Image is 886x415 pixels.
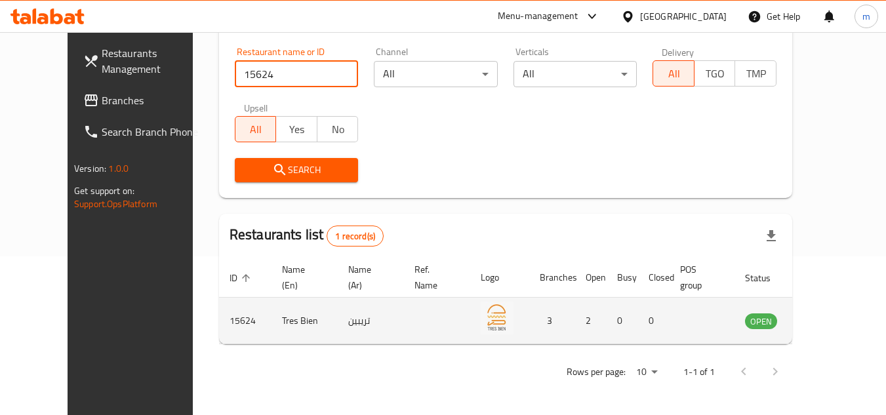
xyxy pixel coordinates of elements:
td: 0 [607,298,638,344]
span: TGO [700,64,731,83]
td: 2 [575,298,607,344]
span: All [658,64,689,83]
span: Branches [102,92,205,108]
span: All [241,120,272,139]
span: Restaurants Management [102,45,205,77]
button: Yes [275,116,317,142]
a: Support.OpsPlatform [74,195,157,212]
td: 15624 [219,298,272,344]
p: 1-1 of 1 [683,364,715,380]
th: Branches [529,258,575,298]
div: Menu-management [498,9,578,24]
button: All [653,60,695,87]
div: Rows per page: [631,363,662,382]
table: enhanced table [219,258,849,344]
span: Version: [74,160,106,177]
td: 3 [529,298,575,344]
button: All [235,116,277,142]
a: Restaurants Management [73,37,216,85]
h2: Restaurant search [235,16,776,35]
th: Busy [607,258,638,298]
span: Yes [281,120,312,139]
th: Logo [470,258,529,298]
td: 0 [638,298,670,344]
a: Search Branch Phone [73,116,216,148]
img: Tres Bien [481,302,513,334]
span: ID [230,270,254,286]
th: Closed [638,258,670,298]
a: Branches [73,85,216,116]
span: 1.0.0 [108,160,129,177]
div: All [374,61,498,87]
div: Export file [755,220,787,252]
span: 1 record(s) [327,230,383,243]
span: Search Branch Phone [102,124,205,140]
button: TMP [735,60,776,87]
button: TGO [694,60,736,87]
h2: Restaurants list [230,225,384,247]
span: POS group [680,262,719,293]
span: OPEN [745,314,777,329]
span: Name (En) [282,262,322,293]
div: [GEOGRAPHIC_DATA] [640,9,727,24]
td: تريبين [338,298,404,344]
label: Upsell [244,103,268,112]
div: Total records count [327,226,384,247]
span: No [323,120,353,139]
label: Delivery [662,47,695,56]
input: Search for restaurant name or ID.. [235,61,359,87]
span: Search [245,162,348,178]
p: Rows per page: [567,364,626,380]
span: m [862,9,870,24]
span: Name (Ar) [348,262,388,293]
div: All [513,61,637,87]
span: Status [745,270,788,286]
button: No [317,116,359,142]
span: TMP [740,64,771,83]
button: Search [235,158,359,182]
span: Get support on: [74,182,134,199]
span: Ref. Name [414,262,454,293]
td: Tres Bien [272,298,338,344]
th: Open [575,258,607,298]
